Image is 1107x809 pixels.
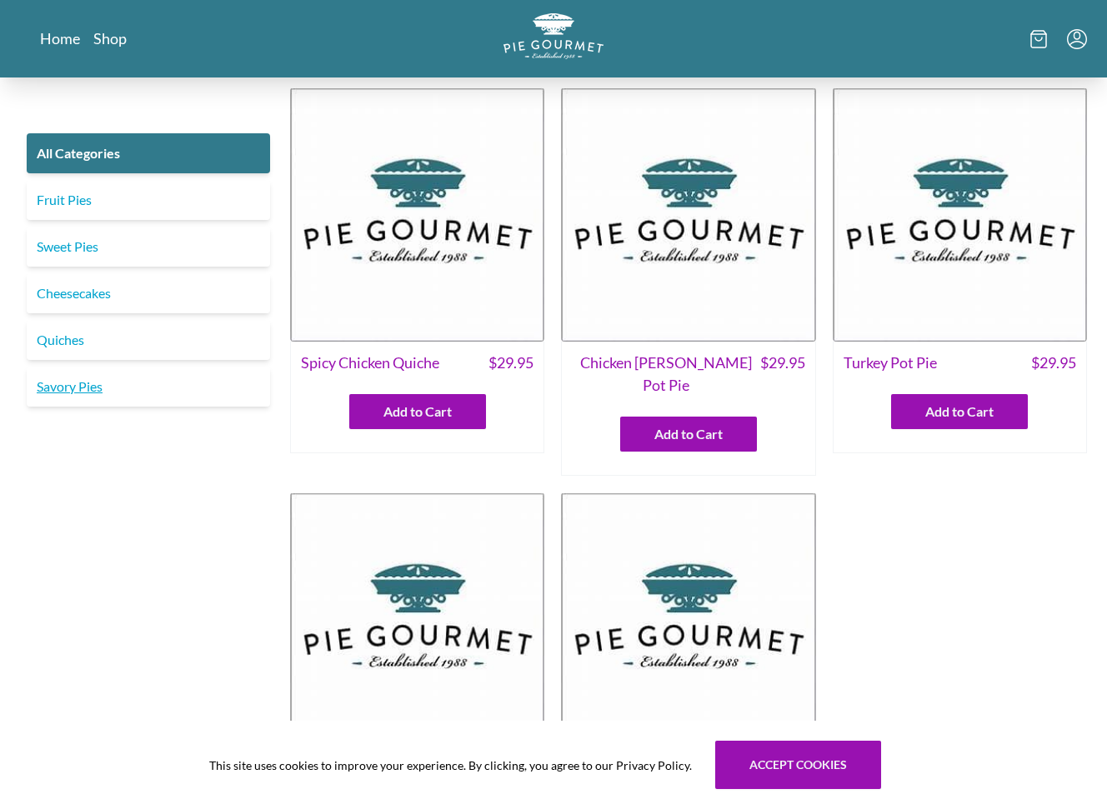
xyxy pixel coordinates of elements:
[503,13,604,64] a: Logo
[27,273,270,313] a: Cheesecakes
[209,757,692,774] span: This site uses cookies to improve your experience. By clicking, you agree to our Privacy Policy.
[925,402,994,422] span: Add to Cart
[27,367,270,407] a: Savory Pies
[40,28,80,48] a: Home
[760,352,805,397] span: $ 29.95
[301,352,439,374] span: Spicy Chicken Quiche
[561,87,815,342] img: Chicken Curry Pot Pie
[833,492,1087,747] img: Blueberry
[93,28,127,48] a: Shop
[290,492,544,747] img: Potato Bacon Pot Pie
[290,87,544,342] img: Spicy Chicken Quiche
[27,133,270,173] a: All Categories
[833,87,1087,342] img: Turkey Pot Pie
[27,320,270,360] a: Quiches
[844,352,937,374] span: Turkey Pot Pie
[891,394,1028,429] button: Add to Cart
[620,417,757,452] button: Add to Cart
[561,492,815,747] img: Spinach Artichoke Quiche
[715,741,881,789] button: Accept cookies
[488,352,533,374] span: $ 29.95
[27,180,270,220] a: Fruit Pies
[503,13,604,59] img: logo
[654,424,723,444] span: Add to Cart
[1031,352,1076,374] span: $ 29.95
[1067,29,1087,49] button: Menu
[383,402,452,422] span: Add to Cart
[349,394,486,429] button: Add to Cart
[572,352,759,397] span: Chicken [PERSON_NAME] Pot Pie
[27,227,270,267] a: Sweet Pies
